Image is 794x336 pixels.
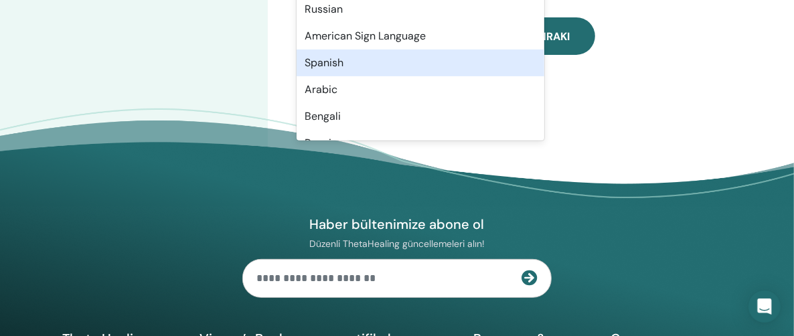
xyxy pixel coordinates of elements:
[297,130,544,157] div: Bosnian
[497,17,595,55] button: Sonraki
[242,216,552,233] h4: Haber bültenimize abone ol
[748,290,781,323] div: Open Intercom Messenger
[297,76,544,103] div: Arabic
[297,103,544,130] div: Bengali
[297,50,544,76] div: Spanish
[523,29,570,44] span: Sonraki
[297,23,544,50] div: American Sign Language
[242,238,552,250] p: Düzenli ThetaHealing güncellemeleri alın!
